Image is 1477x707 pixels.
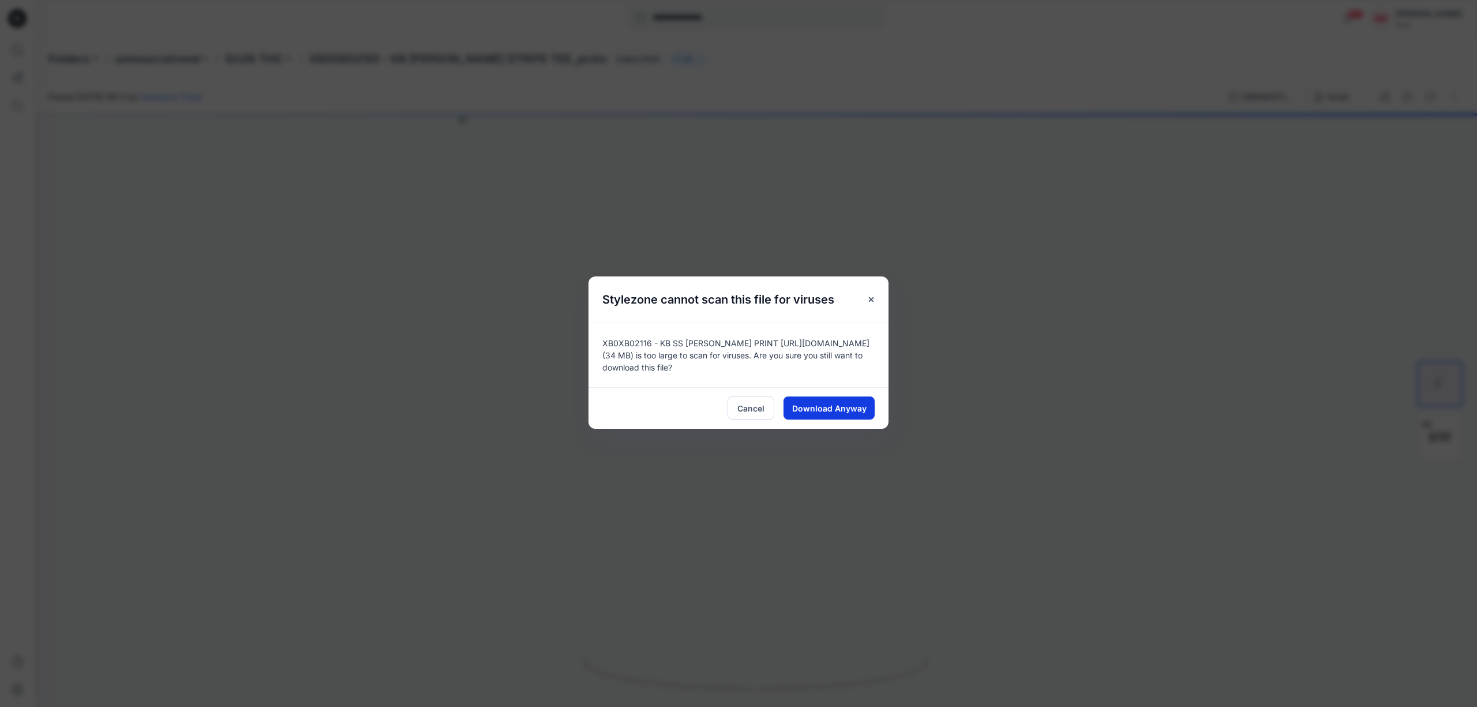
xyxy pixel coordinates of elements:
div: XB0XB02116 - KB SS [PERSON_NAME] PRINT [URL][DOMAIN_NAME] (34 MB) is too large to scan for viruse... [588,323,889,387]
span: Cancel [737,402,764,414]
button: Download Anyway [784,396,875,420]
h5: Stylezone cannot scan this file for viruses [588,276,848,323]
span: Download Anyway [792,402,867,414]
button: Cancel [728,396,774,420]
button: Close [861,289,882,310]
